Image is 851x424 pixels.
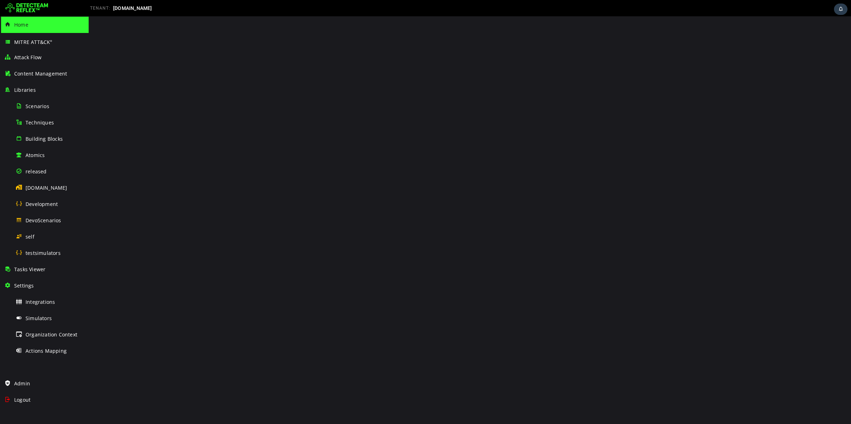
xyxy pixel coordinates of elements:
[26,135,63,142] span: Building Blocks
[90,6,110,11] span: TENANT:
[26,119,54,126] span: Techniques
[26,201,58,207] span: Development
[26,299,55,305] span: Integrations
[26,152,45,158] span: Atomics
[5,2,48,14] img: Detecteam logo
[14,396,30,403] span: Logout
[26,347,67,354] span: Actions Mapping
[14,380,30,387] span: Admin
[26,184,67,191] span: [DOMAIN_NAME]
[14,39,52,45] span: MITRE ATT&CK
[14,54,41,61] span: Attack Flow
[14,87,36,93] span: Libraries
[26,217,61,224] span: DevoScenarios
[26,250,61,256] span: testsimulators
[113,5,152,11] span: [DOMAIN_NAME]
[26,103,49,110] span: Scenarios
[26,331,77,338] span: Organization Context
[14,282,34,289] span: Settings
[834,4,847,15] div: Task Notifications
[14,21,28,28] span: Home
[14,266,45,273] span: Tasks Viewer
[26,315,52,322] span: Simulators
[14,70,67,77] span: Content Management
[26,233,34,240] span: self
[50,39,52,43] sup: ®
[26,168,47,175] span: released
